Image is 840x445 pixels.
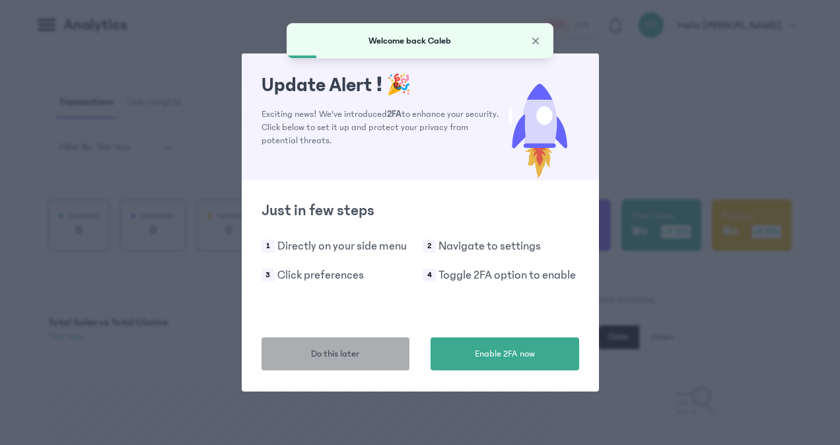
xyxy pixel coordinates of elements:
[262,337,410,370] button: Do this later
[262,200,579,221] h2: Just in few steps
[262,108,500,147] p: Exciting news! We've introduced to enhance your security. Click below to set it up and protect yo...
[262,269,275,282] span: 3
[475,347,535,361] span: Enable 2FA now
[438,266,576,285] p: Toggle 2FA option to enable
[438,237,541,256] p: Navigate to settings
[262,73,500,97] h1: Update Alert !
[277,266,364,285] p: Click preferences
[368,36,451,46] span: Welcome back Caleb
[262,240,275,253] span: 1
[277,237,407,256] p: Directly on your side menu
[431,337,579,370] button: Enable 2FA now
[529,34,542,48] button: Close
[423,269,436,282] span: 4
[386,74,411,96] span: 🎉
[423,240,436,253] span: 2
[311,347,359,361] span: Do this later
[387,109,402,120] span: 2FA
